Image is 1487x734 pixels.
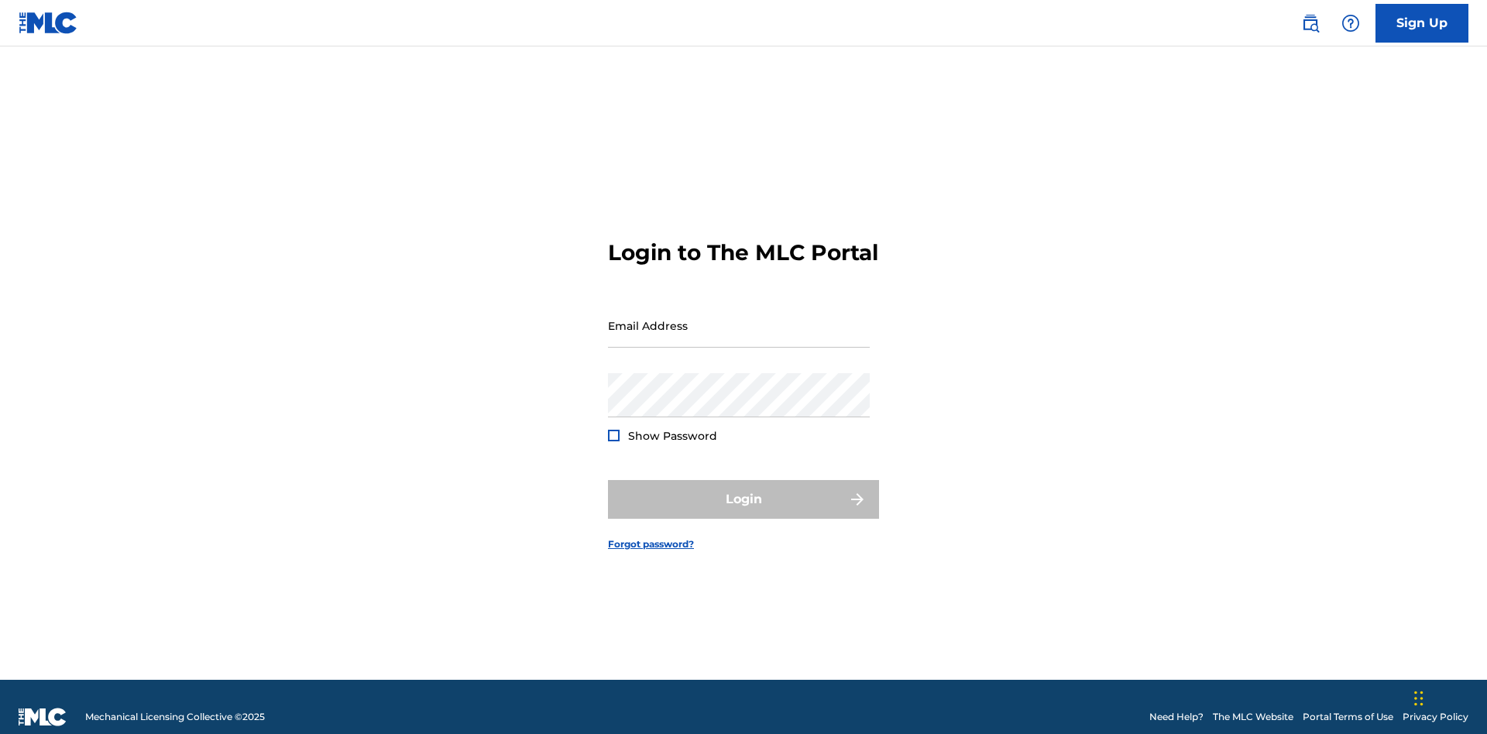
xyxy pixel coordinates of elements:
[85,710,265,724] span: Mechanical Licensing Collective © 2025
[1410,660,1487,734] iframe: Chat Widget
[1341,14,1360,33] img: help
[1335,8,1366,39] div: Help
[1403,710,1468,724] a: Privacy Policy
[1414,675,1423,722] div: Drag
[608,537,694,551] a: Forgot password?
[1149,710,1204,724] a: Need Help?
[628,429,717,443] span: Show Password
[608,239,878,266] h3: Login to The MLC Portal
[1213,710,1293,724] a: The MLC Website
[1295,8,1326,39] a: Public Search
[19,12,78,34] img: MLC Logo
[1303,710,1393,724] a: Portal Terms of Use
[1375,4,1468,43] a: Sign Up
[1301,14,1320,33] img: search
[19,708,67,726] img: logo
